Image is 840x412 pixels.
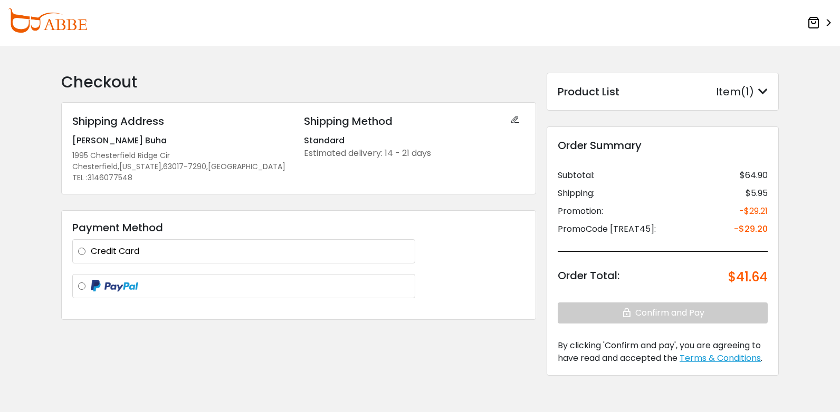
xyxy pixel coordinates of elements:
[119,161,161,172] span: [US_STATE]
[72,134,143,146] span: [PERSON_NAME]
[746,187,768,200] div: $5.95
[91,280,138,292] img: paypal-logo.png
[822,14,832,33] span: >
[558,84,619,100] div: Product List
[734,223,768,236] div: -$29.20
[558,268,619,287] div: Order Total:
[91,245,409,258] label: Credit Card
[304,113,525,129] div: Shipping Method
[304,147,525,160] div: Estimated delivery: 14 - 21 days
[728,268,768,287] div: $41.64
[558,339,768,365] div: .
[716,84,768,100] div: Item(1)
[8,8,87,33] img: abbeglasses.com
[739,205,768,218] div: -$29.21
[72,113,293,129] div: Shipping Address
[72,150,170,161] span: 1995 Chesterfield Ridge Cir
[61,73,536,92] h2: Checkout
[72,161,293,172] div: , , ,
[145,134,167,146] span: Buha
[72,221,525,234] h3: Payment Method
[740,169,768,182] div: $64.90
[163,161,206,172] span: 63017-7290
[558,339,761,364] span: By clicking 'Confirm and pay', you are agreeing to have read and accepted the
[558,138,768,153] div: Order Summary
[807,13,832,33] a: >
[72,172,293,183] div: TEL :
[558,169,595,182] div: Subtotal:
[72,161,118,172] span: Chesterfield
[680,352,761,364] span: Terms & Conditions
[208,161,285,172] span: [GEOGRAPHIC_DATA]
[558,205,603,218] div: Promotion:
[558,223,656,236] div: PromoCode [TREAT45]:
[304,134,525,147] div: Standard
[558,187,595,200] div: Shipping:
[88,172,132,183] span: 3146077548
